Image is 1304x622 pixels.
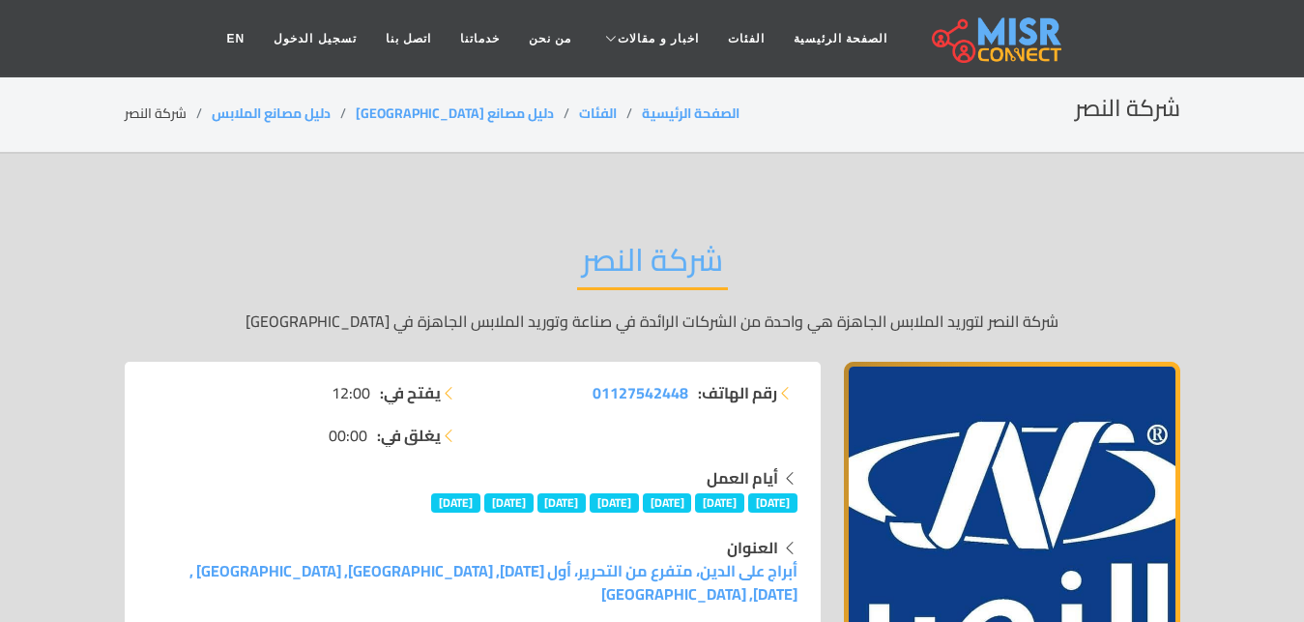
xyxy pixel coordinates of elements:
span: [DATE] [537,493,587,513]
img: main.misr_connect [932,15,1061,63]
a: من نحن [514,20,586,57]
a: تسجيل الدخول [259,20,370,57]
strong: أيام العمل [707,463,778,492]
span: [DATE] [643,493,692,513]
span: [DATE] [590,493,639,513]
span: 00:00 [329,424,367,447]
span: [DATE] [484,493,534,513]
a: الصفحة الرئيسية [642,101,739,126]
span: اخبار و مقالات [618,30,699,47]
span: [DATE] [748,493,797,513]
a: دليل مصانع الملابس [212,101,331,126]
a: 01127542448 [593,381,688,404]
span: [DATE] [695,493,744,513]
strong: رقم الهاتف: [698,381,777,404]
a: اتصل بنا [371,20,446,57]
span: 12:00 [332,381,370,404]
a: الفئات [579,101,617,126]
a: الفئات [713,20,779,57]
strong: يغلق في: [377,424,441,447]
a: الصفحة الرئيسية [779,20,902,57]
li: شركة النصر [125,104,212,124]
a: EN [213,20,260,57]
h2: شركة النصر [1075,95,1180,123]
h2: شركة النصر [577,241,728,290]
a: اخبار و مقالات [586,20,713,57]
strong: يفتح في: [380,381,441,404]
a: خدماتنا [446,20,514,57]
a: دليل مصانع [GEOGRAPHIC_DATA] [356,101,554,126]
p: شركة النصر لتوريد الملابس الجاهزة هي واحدة من الشركات الرائدة في صناعة وتوريد الملابس الجاهزة في ... [125,310,1180,333]
a: أبراج على الدين، متفرع من التحرير، أول [DATE], [GEOGRAPHIC_DATA], [GEOGRAPHIC_DATA] , [DATE], [GE... [189,556,797,608]
strong: العنوان [727,533,778,562]
span: 01127542448 [593,378,688,407]
span: [DATE] [431,493,480,513]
